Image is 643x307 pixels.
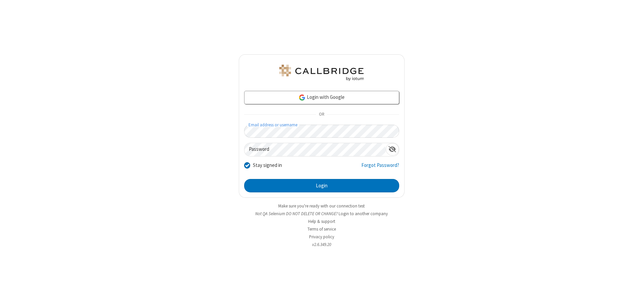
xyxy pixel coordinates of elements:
a: Help & support [308,219,335,224]
label: Stay signed in [253,162,282,169]
input: Password [244,143,386,156]
a: Make sure you're ready with our connection test [278,203,365,209]
input: Email address or username [244,125,399,138]
a: Privacy policy [309,234,334,240]
a: Terms of service [307,226,336,232]
li: Not QA Selenium DO NOT DELETE OR CHANGE? [239,210,405,217]
a: Forgot Password? [361,162,399,174]
li: v2.6.349.20 [239,241,405,248]
span: OR [316,110,327,119]
a: Login with Google [244,91,399,104]
img: google-icon.png [298,94,306,101]
button: Login to another company [339,210,388,217]
img: QA Selenium DO NOT DELETE OR CHANGE [278,65,365,81]
div: Show password [386,143,399,156]
button: Login [244,179,399,192]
